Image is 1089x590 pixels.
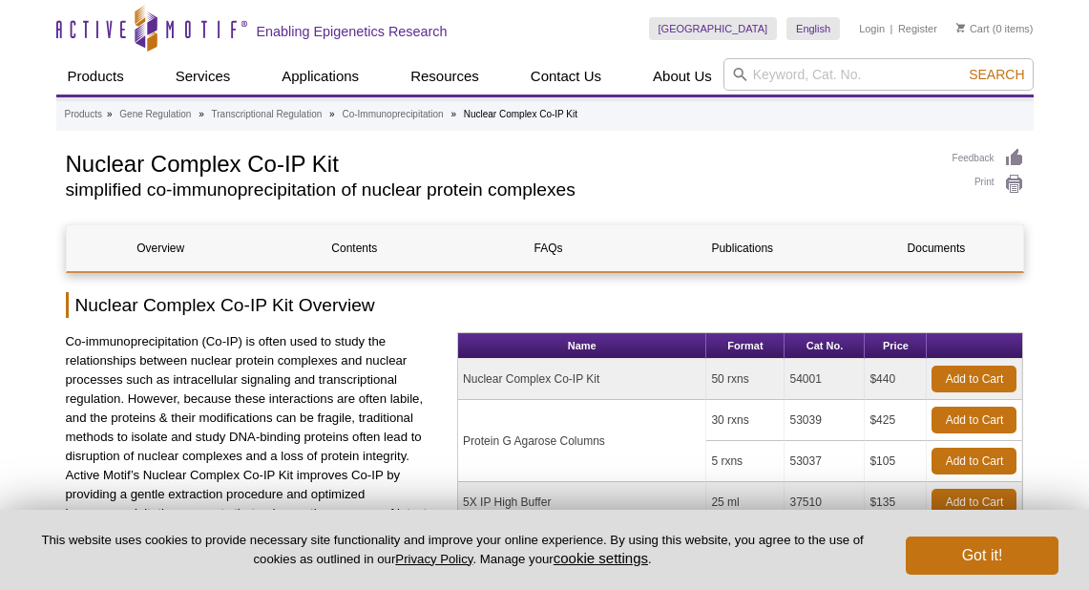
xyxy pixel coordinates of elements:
[932,407,1016,433] a: Add to Cart
[107,109,113,119] li: »
[953,148,1024,169] a: Feedback
[865,441,927,482] td: $105
[898,22,937,35] a: Register
[342,106,443,123] a: Co-Immunoprecipitation
[648,225,836,271] a: Publications
[706,400,785,441] td: 30 rxns
[859,22,885,35] a: Login
[785,359,865,400] td: 54001
[706,333,785,359] th: Format
[706,482,785,523] td: 25 ml
[458,400,706,482] td: Protein G Agarose Columns
[956,23,965,32] img: Your Cart
[956,17,1034,40] li: (0 items)
[649,17,778,40] a: [GEOGRAPHIC_DATA]
[56,58,136,95] a: Products
[785,333,865,359] th: Cat No.
[66,148,933,177] h1: Nuclear Complex Co-IP Kit
[706,359,785,400] td: 50 rxns
[464,109,577,119] li: Nuclear Complex Co-IP Kit
[458,359,706,400] td: Nuclear Complex Co-IP Kit
[641,58,723,95] a: About Us
[66,181,933,199] h2: simplified co-immunoprecipitation of nuclear protein complexes
[706,441,785,482] td: 5 rxns
[865,482,927,523] td: $135
[395,552,472,566] a: Privacy Policy
[969,67,1024,82] span: Search
[31,532,874,568] p: This website uses cookies to provide necessary site functionality and improve your online experie...
[785,441,865,482] td: 53037
[953,174,1024,195] a: Print
[458,333,706,359] th: Name
[199,109,204,119] li: »
[66,332,444,542] p: Co-immunoprecipitation (Co-IP) is often used to study the relationships between nuclear protein c...
[842,225,1030,271] a: Documents
[956,22,990,35] a: Cart
[786,17,840,40] a: English
[785,482,865,523] td: 37510
[723,58,1034,91] input: Keyword, Cat. No.
[261,225,449,271] a: Contents
[785,400,865,441] td: 53039
[519,58,613,95] a: Contact Us
[454,225,642,271] a: FAQs
[932,448,1016,474] a: Add to Cart
[458,482,706,523] td: 5X IP High Buffer
[399,58,491,95] a: Resources
[865,359,927,400] td: $440
[67,225,255,271] a: Overview
[450,109,456,119] li: »
[119,106,191,123] a: Gene Regulation
[554,550,648,566] button: cookie settings
[932,366,1016,392] a: Add to Cart
[164,58,242,95] a: Services
[932,489,1016,516] a: Add to Cart
[890,17,893,40] li: |
[257,23,448,40] h2: Enabling Epigenetics Research
[865,400,927,441] td: $425
[963,66,1030,83] button: Search
[212,106,323,123] a: Transcriptional Regulation
[906,537,1058,575] button: Got it!
[329,109,335,119] li: »
[270,58,370,95] a: Applications
[65,106,102,123] a: Products
[66,292,1024,318] h2: Nuclear Complex Co-IP Kit Overview
[865,333,927,359] th: Price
